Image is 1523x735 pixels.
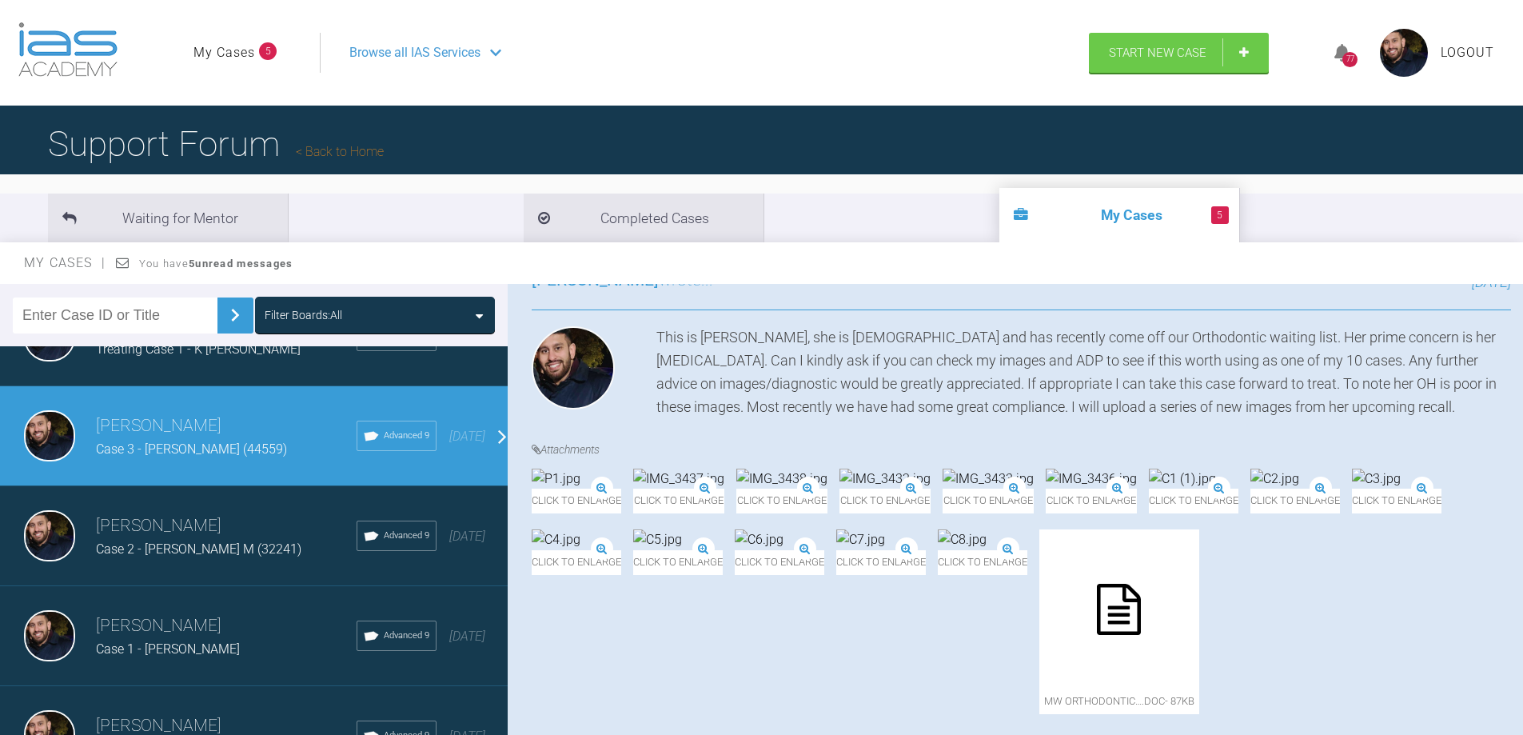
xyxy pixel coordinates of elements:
[1039,689,1199,714] span: MW Orthodontic….doc - 87KB
[736,489,827,513] span: Click to enlarge
[265,306,342,324] div: Filter Boards: All
[839,489,931,513] span: Click to enlarge
[296,144,384,159] a: Back to Home
[259,42,277,60] span: 5
[735,550,824,575] span: Click to enlarge
[656,326,1511,418] div: This is [PERSON_NAME], she is [DEMOGRAPHIC_DATA] and has recently come off our Orthodontic waitin...
[532,550,621,575] span: Click to enlarge
[96,513,357,540] h3: [PERSON_NAME]
[96,441,287,457] span: Case 3 - [PERSON_NAME] (44559)
[449,629,485,644] span: [DATE]
[24,255,106,270] span: My Cases
[938,550,1027,575] span: Click to enlarge
[13,298,217,334] input: Enter Case ID or Title
[1149,489,1238,513] span: Click to enlarge
[839,469,931,489] img: IMG_3432.jpg
[96,342,301,357] span: Treating Case 1 - K [PERSON_NAME]
[524,194,763,242] li: Completed Cases
[943,469,1034,489] img: IMG_3433.jpg
[1109,46,1206,60] span: Start New Case
[24,610,75,661] img: Junaid Osman
[1089,33,1269,73] a: Start New Case
[18,22,118,77] img: logo-light.3e3ef733.png
[449,429,485,444] span: [DATE]
[1342,52,1358,67] div: 77
[633,489,724,513] span: Click to enlarge
[349,42,480,63] span: Browse all IAS Services
[1211,206,1229,224] span: 5
[532,469,580,489] img: P1.jpg
[1250,469,1299,489] img: C2.jpg
[836,550,926,575] span: Click to enlarge
[96,413,357,440] h3: [PERSON_NAME]
[532,441,1511,458] h4: Attachments
[1250,489,1340,513] span: Click to enlarge
[938,529,987,550] img: C8.jpg
[1046,489,1137,513] span: Click to enlarge
[24,510,75,561] img: Junaid Osman
[532,489,621,513] span: Click to enlarge
[1149,469,1216,489] img: C1 (1).jpg
[633,529,682,550] img: C5.jpg
[48,194,288,242] li: Waiting for Mentor
[836,529,885,550] img: C7.jpg
[999,188,1239,242] li: My Cases
[24,410,75,461] img: Junaid Osman
[1352,469,1401,489] img: C3.jpg
[1046,469,1137,489] img: IMG_3436.jpg
[449,529,485,544] span: [DATE]
[384,429,429,443] span: Advanced 9
[139,258,293,270] span: You have
[189,258,293,270] strong: 5 unread messages
[96,641,240,657] span: Case 1 - [PERSON_NAME]
[384,629,429,643] span: Advanced 9
[193,42,255,63] a: My Cases
[1441,42,1494,63] a: Logout
[96,541,301,557] span: Case 2 - [PERSON_NAME] M (32241)
[1472,274,1511,290] span: [DATE]
[96,613,357,640] h3: [PERSON_NAME]
[1352,489,1441,513] span: Click to enlarge
[1380,29,1428,77] img: profile.png
[48,116,384,172] h1: Support Forum
[532,326,615,409] img: Junaid Osman
[633,550,723,575] span: Click to enlarge
[633,469,724,489] img: IMG_3437.jpg
[735,529,783,550] img: C6.jpg
[222,302,248,328] img: chevronRight.28bd32b0.svg
[384,529,429,543] span: Advanced 9
[736,469,827,489] img: IMG_3438.jpg
[943,489,1034,513] span: Click to enlarge
[532,529,580,550] img: C4.jpg
[532,270,659,290] span: [PERSON_NAME]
